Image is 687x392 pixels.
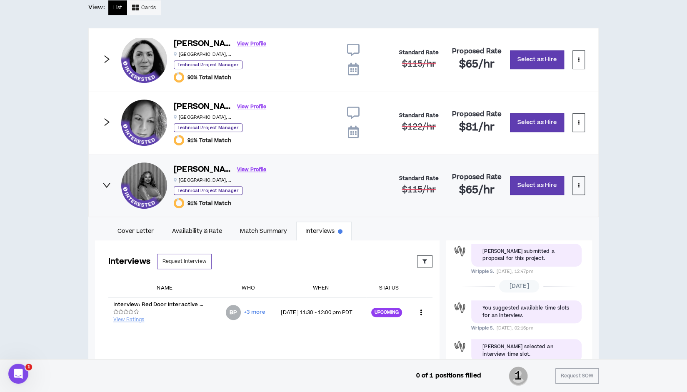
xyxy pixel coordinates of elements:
[187,200,231,207] span: 91% Total Match
[459,184,495,197] h2: $65 /hr
[230,310,237,315] div: BP
[452,300,467,315] div: Wripple S.
[399,112,439,119] h4: Standard Rate
[510,176,564,195] button: Select as Hire
[459,121,495,134] h2: $81 /hr
[226,305,241,320] div: Beth P.
[482,343,570,358] div: [PERSON_NAME] selected an interview time slot.
[399,50,439,56] h4: Standard Rate
[102,117,111,127] span: right
[157,254,212,269] button: Request Interview
[244,308,265,316] span: +3 more
[416,371,481,380] p: 0 of 1 positions filled
[237,37,266,51] a: View Profile
[237,162,266,177] a: View Profile
[237,100,266,114] a: View Profile
[452,244,467,258] div: Wripple S.
[174,177,232,183] p: [GEOGRAPHIC_DATA] , [GEOGRAPHIC_DATA]
[113,308,144,324] button: View Ratings
[141,4,156,12] span: Cards
[174,114,232,120] p: [GEOGRAPHIC_DATA] , [GEOGRAPHIC_DATA]
[510,50,564,69] button: Select as Hire
[496,325,533,331] span: [DATE], 02:16pm
[108,256,150,267] h3: Interviews
[88,3,105,12] p: View:
[371,308,402,317] div: Upcoming
[108,222,163,241] a: Cover Letter
[108,279,221,297] th: Name
[121,100,167,145] div: Christy M.
[499,280,540,292] span: [DATE]
[231,222,296,241] a: Match Summary
[296,222,352,241] a: Interviews
[121,37,167,82] div: Emmanuelle D.
[187,137,231,144] span: 91% Total Match
[471,325,494,331] span: Wripple S.
[174,123,242,132] p: Technical Project Manager
[452,110,502,118] h4: Proposed Rate
[402,121,435,133] span: $122 /hr
[187,74,231,81] span: 90% Total Match
[482,305,570,319] div: You suggested available time slots for an interview.
[8,364,28,384] iframe: Intercom live chat
[174,51,232,57] p: [GEOGRAPHIC_DATA] , [GEOGRAPHIC_DATA]
[174,60,242,69] p: Technical Project Manager
[399,175,439,182] h4: Standard Rate
[452,47,502,55] h4: Proposed Rate
[402,58,435,70] span: $115 /hr
[281,309,361,316] p: [DATE] 11:30 - 12:00 pm PDT
[402,184,435,196] span: $115 /hr
[496,268,533,275] span: [DATE], 12:47pm
[163,222,231,241] a: Availability & Rate
[452,339,467,354] div: Wripple S.
[102,55,111,64] span: right
[482,248,570,262] div: [PERSON_NAME] submitted a proposal for this project.
[174,38,232,50] h6: [PERSON_NAME]
[276,279,366,297] th: When
[555,368,599,384] button: Request SOW
[366,279,412,297] th: Status
[102,180,111,190] span: right
[121,162,167,208] div: Kamille W.
[471,268,494,275] span: Wripple S.
[25,364,32,370] span: 1
[127,0,161,15] button: Cards
[174,101,232,113] h6: [PERSON_NAME]
[509,366,528,387] span: 1
[113,301,205,308] p: Interview: Red Door Interactive and [PERSON_NAME] for Technical Project Manager
[459,58,495,71] h2: $65 /hr
[174,186,242,195] p: Technical Project Manager
[510,113,564,132] button: Select as Hire
[452,173,502,181] h4: Proposed Rate
[174,164,232,176] h6: [PERSON_NAME]
[221,279,276,297] th: Who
